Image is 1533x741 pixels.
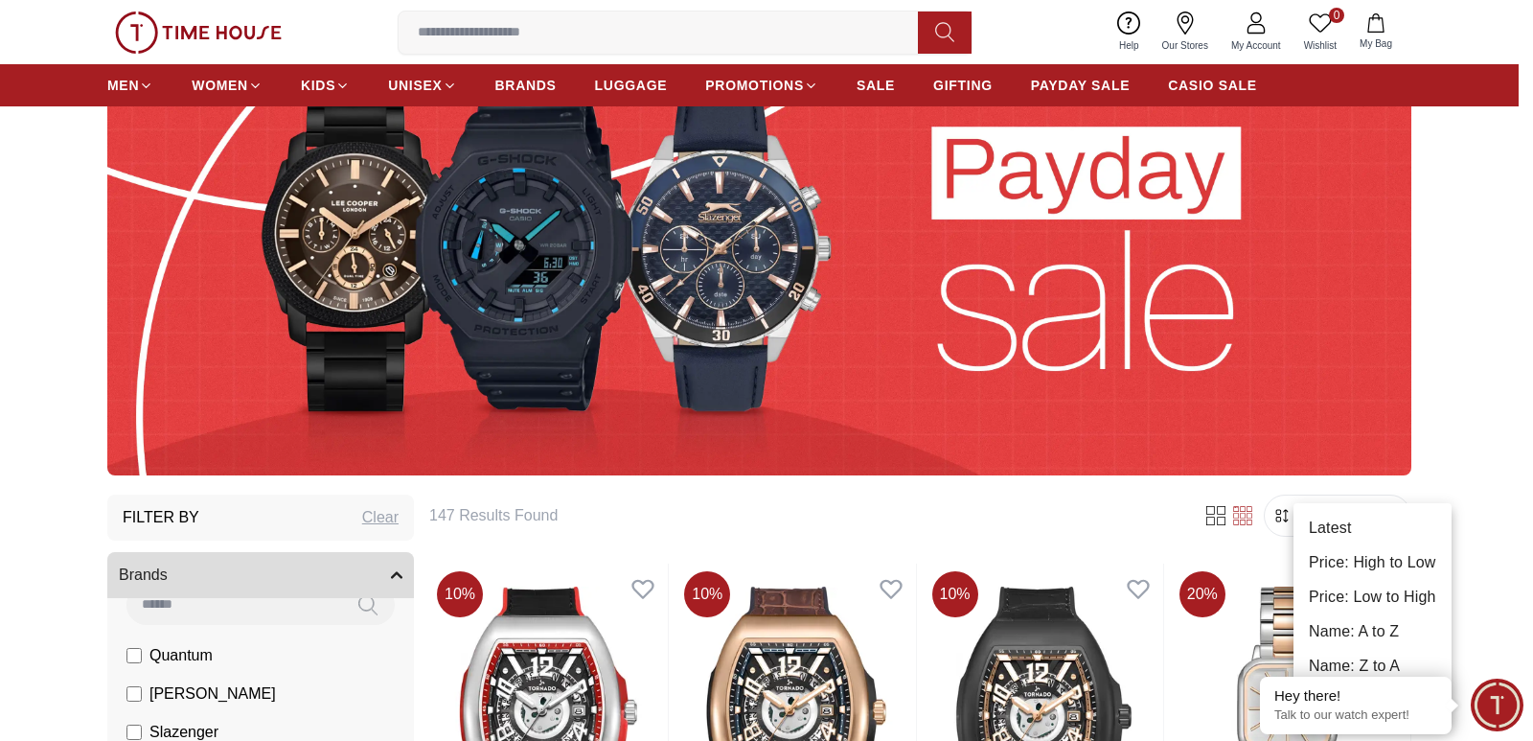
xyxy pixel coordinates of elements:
[1274,686,1437,706] div: Hey there!
[1293,545,1452,580] li: Price: High to Low
[1274,707,1437,724] p: Talk to our watch expert!
[1471,679,1523,731] div: Chat Widget
[1293,511,1452,545] li: Latest
[1293,580,1452,614] li: Price: Low to High
[1293,649,1452,683] li: Name: Z to A
[1293,614,1452,649] li: Name: A to Z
